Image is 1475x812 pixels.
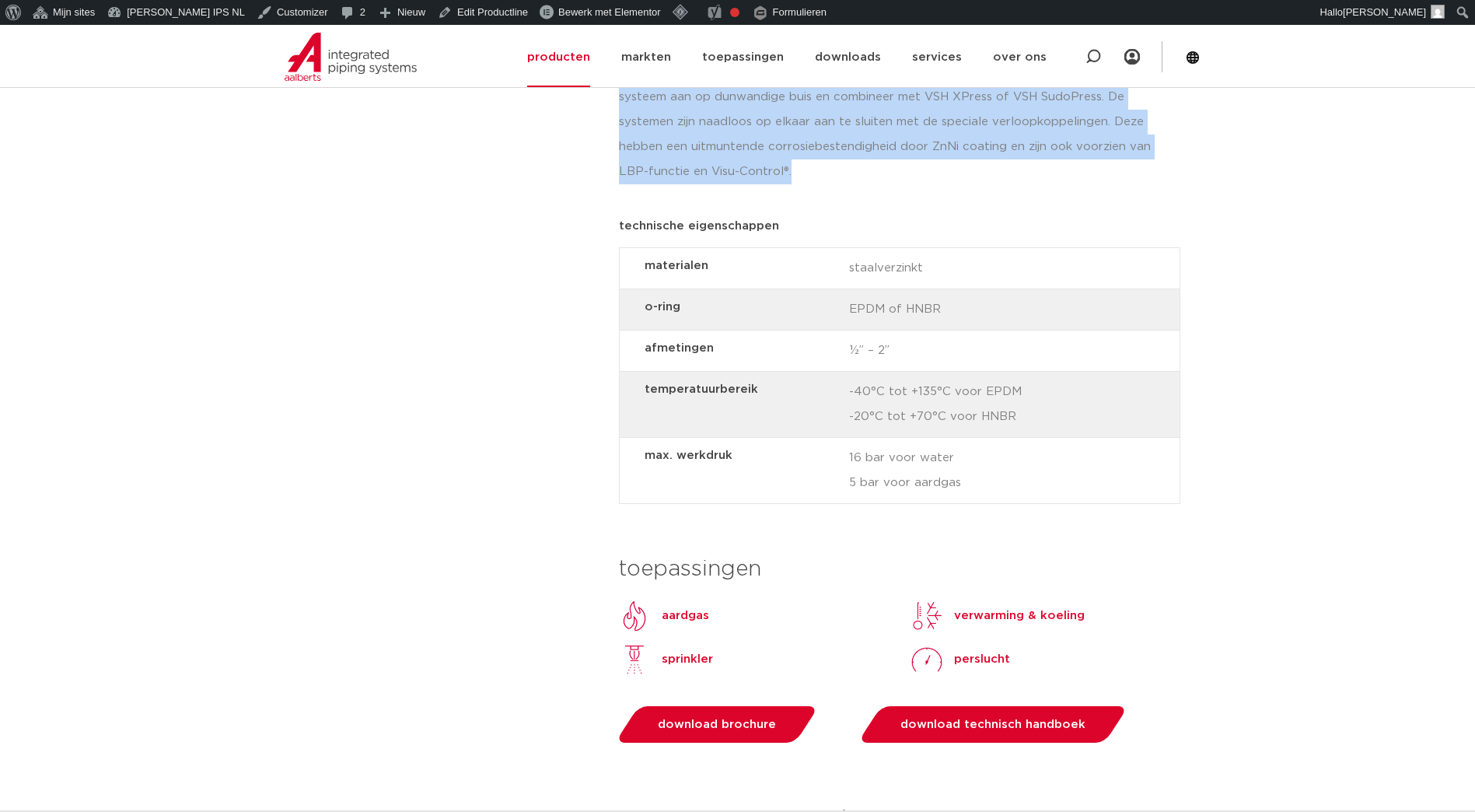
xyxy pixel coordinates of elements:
strong: o-ring [645,297,837,317]
div: Focus keyphrase niet ingevuld [730,8,739,17]
p: perslucht [954,650,1010,669]
a: producten [527,27,590,87]
h3: toepassingen [619,554,1180,585]
a: services [912,27,962,87]
span: download brochure [658,719,776,730]
a: over ons [993,27,1047,87]
a: verwarming & koeling [911,600,1085,632]
nav: Menu [527,27,1047,87]
div: EPDM of HNBR [620,289,1180,331]
a: toepassingen [702,27,784,87]
a: download technisch handboek [857,706,1128,743]
div: -40°C tot +135°C voor EPDM -20°C tot +70°C voor HNBR [620,372,1180,438]
span: Bewerk met Elementor [558,6,661,18]
a: perslucht [911,644,1010,675]
span: download technisch handboek [900,719,1085,730]
nav: Menu [1124,25,1140,89]
p: verwarming & koeling [954,607,1085,625]
strong: temperatuurbereik [645,380,837,399]
a: markten [621,27,671,87]
div: staalverzinkt [620,248,1180,289]
strong: afmetingen [645,338,837,358]
a: sprinkler [619,644,713,675]
strong: materialen [645,256,837,275]
p: technische eigenschappen [619,220,1180,232]
p: sprinkler [662,650,713,669]
p: aardgas [662,607,709,625]
a: download brochure [615,706,820,743]
div: ½” – 2” [620,331,1180,372]
a: downloads [815,27,881,87]
a: aardgas [619,600,709,632]
p: Breid het systeem uit tot 104”, door een overgang te maken naar VSH Shurjoint. Of sluit het syste... [619,60,1180,184]
div: 16 bar voor water 5 bar voor aardgas [620,438,1180,503]
span: [PERSON_NAME] [1343,6,1426,18]
strong: max. werkdruk [645,446,837,465]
